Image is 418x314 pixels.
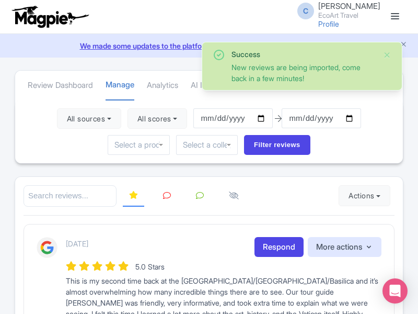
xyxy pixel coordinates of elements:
input: Select a product [114,140,162,150]
button: All sources [57,108,121,129]
img: logo-ab69f6fb50320c5b225c76a69d11143b.png [9,5,90,28]
input: Select a collection [183,140,231,150]
a: Profile [318,19,339,28]
a: We made some updates to the platform. Read more about the new layout [6,40,412,51]
span: [PERSON_NAME] [318,1,380,11]
button: Close [383,49,391,61]
a: C [PERSON_NAME] EcoArt Travel [291,2,380,19]
button: All scores [127,108,188,129]
img: Google Logo [37,237,57,258]
small: EcoArt Travel [318,12,380,19]
a: AI Insights [191,71,227,100]
button: Close announcement [400,39,408,51]
input: Filter reviews [244,135,310,155]
a: Review Dashboard [28,71,93,100]
button: More actions [308,237,381,257]
div: Success [231,49,375,60]
button: Actions [339,185,390,206]
a: Respond [254,237,304,257]
a: Analytics [147,71,178,100]
p: [DATE] [66,238,88,249]
input: Search reviews... [24,185,117,207]
span: C [297,3,314,19]
a: Manage [106,71,134,100]
div: New reviews are being imported, come back in a few minutes! [231,62,375,84]
div: Open Intercom Messenger [382,278,408,304]
span: 5.0 Stars [135,262,165,271]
